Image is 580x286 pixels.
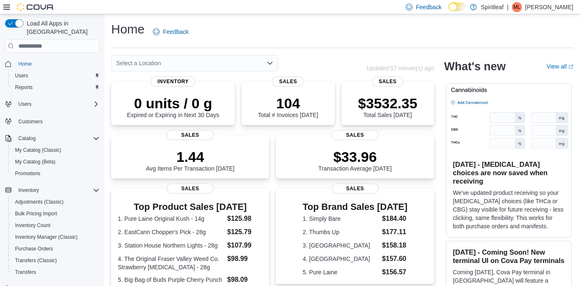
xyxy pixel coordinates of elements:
[382,267,407,277] dd: $156.57
[227,240,263,250] dd: $107.99
[118,214,224,223] dt: 1. Pure Laine Original Kush - 14g
[318,148,392,172] div: Transaction Average [DATE]
[15,245,53,252] span: Purchase Orders
[18,118,43,125] span: Customers
[514,2,521,12] span: ML
[15,210,57,217] span: Bulk Pricing Import
[318,148,392,165] p: $33.96
[118,228,224,236] dt: 2. EastCann Chopper's Pick - 28g
[150,23,192,40] a: Feedback
[382,214,407,224] dd: $184.40
[332,130,379,140] span: Sales
[453,189,565,230] p: We've updated product receiving so your [MEDICAL_DATA] choices (like THCa or CBG) stay visible fo...
[8,266,103,278] button: Transfers
[118,255,224,271] dt: 4. The Original Fraser Valley Weed Co. Strawberry [MEDICAL_DATA] - 28g
[267,60,273,66] button: Open list of options
[15,72,28,79] span: Users
[453,248,565,265] h3: [DATE] - Coming Soon! New terminal UI on Cova Pay terminals
[12,209,61,219] a: Bulk Pricing Import
[332,184,379,194] span: Sales
[303,255,379,263] dt: 4. [GEOGRAPHIC_DATA]
[382,227,407,237] dd: $177.11
[15,185,42,195] button: Inventory
[15,185,99,195] span: Inventory
[18,61,32,67] span: Home
[227,254,263,264] dd: $98.99
[163,28,188,36] span: Feedback
[258,95,318,112] p: 104
[167,184,214,194] span: Sales
[2,133,103,144] button: Catalog
[547,63,573,70] a: View allExternal link
[12,82,36,92] a: Reports
[12,197,99,207] span: Adjustments (Classic)
[303,268,379,276] dt: 5. Pure Laine
[12,145,99,155] span: My Catalog (Classic)
[366,65,434,71] p: Updated 57 minute(s) ago
[525,2,573,12] p: [PERSON_NAME]
[2,58,103,70] button: Home
[12,267,99,277] span: Transfers
[146,148,234,172] div: Avg Items Per Transaction [DATE]
[227,214,263,224] dd: $125.98
[512,2,522,12] div: Malcolm L
[8,168,103,179] button: Promotions
[12,209,99,219] span: Bulk Pricing Import
[15,84,33,91] span: Reports
[12,267,39,277] a: Transfers
[15,222,51,229] span: Inventory Count
[303,228,379,236] dt: 2. Thumbs Up
[146,148,234,165] p: 1.44
[12,157,59,167] a: My Catalog (Beta)
[127,95,219,118] div: Expired or Expiring in Next 30 Days
[15,133,99,143] span: Catalog
[8,243,103,255] button: Purchase Orders
[17,3,54,11] img: Cova
[12,197,67,207] a: Adjustments (Classic)
[8,196,103,208] button: Adjustments (Classic)
[453,160,565,185] h3: [DATE] - [MEDICAL_DATA] choices are now saved when receiving
[12,71,31,81] a: Users
[358,95,417,112] p: $3532.35
[15,147,61,153] span: My Catalog (Classic)
[2,115,103,127] button: Customers
[227,227,263,237] dd: $125.79
[481,2,504,12] p: Spiritleaf
[8,255,103,266] button: Transfers (Classic)
[118,202,262,212] h3: Top Product Sales [DATE]
[8,231,103,243] button: Inventory Manager (Classic)
[151,77,196,87] span: Inventory
[18,187,39,194] span: Inventory
[358,95,417,118] div: Total Sales [DATE]
[12,145,65,155] a: My Catalog (Classic)
[12,82,99,92] span: Reports
[444,60,506,73] h2: What's new
[12,232,81,242] a: Inventory Manager (Classic)
[382,254,407,264] dd: $157.60
[15,99,35,109] button: Users
[272,77,304,87] span: Sales
[8,156,103,168] button: My Catalog (Beta)
[15,199,64,205] span: Adjustments (Classic)
[8,208,103,220] button: Bulk Pricing Import
[23,19,99,36] span: Load All Apps in [GEOGRAPHIC_DATA]
[15,234,78,240] span: Inventory Manager (Classic)
[382,240,407,250] dd: $158.18
[15,116,99,126] span: Customers
[416,3,441,11] span: Feedback
[8,70,103,82] button: Users
[15,158,56,165] span: My Catalog (Beta)
[258,95,318,118] div: Total # Invoices [DATE]
[12,220,54,230] a: Inventory Count
[15,99,99,109] span: Users
[303,202,407,212] h3: Top Brand Sales [DATE]
[568,64,573,69] svg: External link
[167,130,214,140] span: Sales
[12,157,99,167] span: My Catalog (Beta)
[8,220,103,231] button: Inventory Count
[15,170,41,177] span: Promotions
[12,169,44,179] a: Promotions
[2,184,103,196] button: Inventory
[372,77,403,87] span: Sales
